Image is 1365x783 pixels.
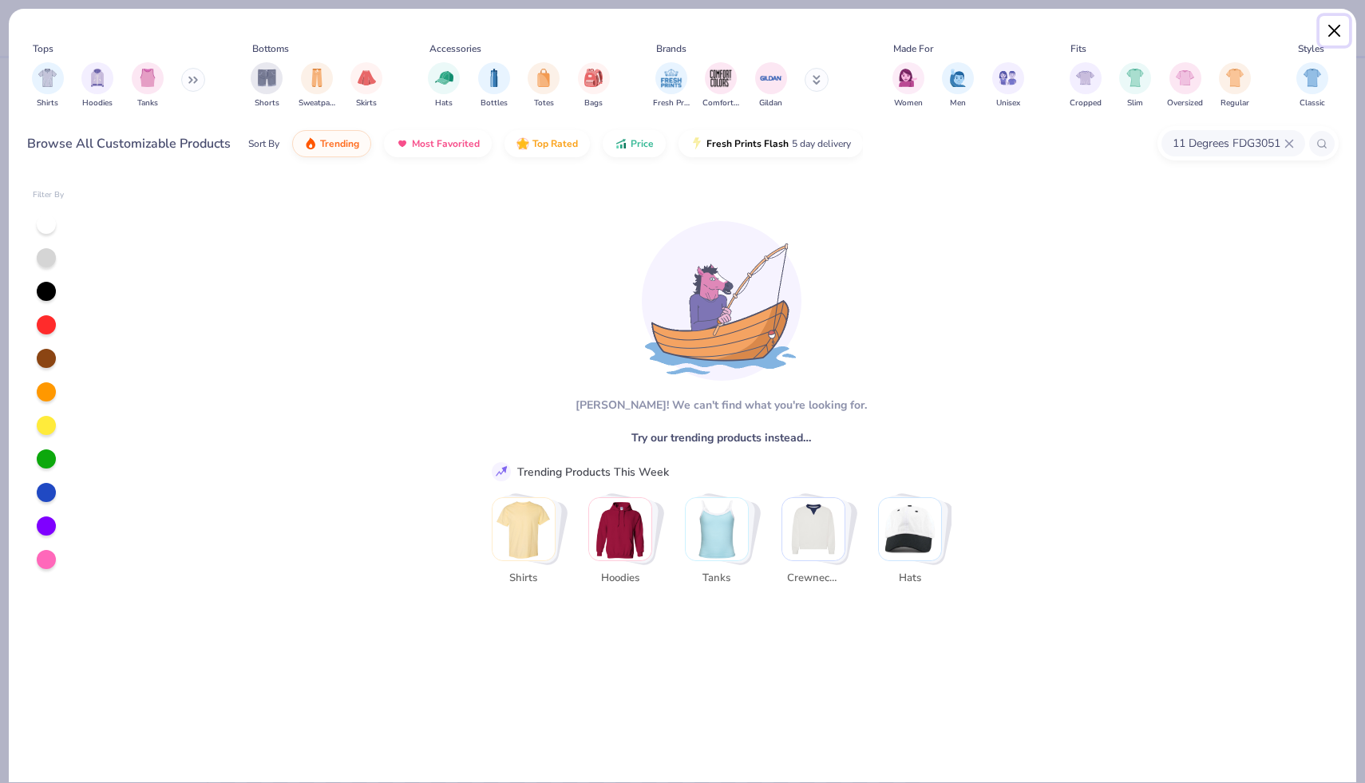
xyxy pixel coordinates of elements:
[584,69,602,87] img: Bags Image
[1167,62,1203,109] div: filter for Oversized
[81,62,113,109] button: filter button
[251,62,283,109] button: filter button
[1167,62,1203,109] button: filter button
[1070,62,1102,109] button: filter button
[350,62,382,109] div: filter for Skirts
[516,137,529,150] img: TopRated.gif
[27,134,231,153] div: Browse All Customizable Products
[137,97,158,109] span: Tanks
[690,137,703,150] img: flash.gif
[82,97,113,109] span: Hoodies
[429,42,481,56] div: Accessories
[32,62,64,109] button: filter button
[1167,97,1203,109] span: Oversized
[504,130,590,157] button: Top Rated
[759,66,783,90] img: Gildan Image
[992,62,1024,109] div: filter for Unisex
[89,69,106,87] img: Hoodies Image
[702,62,739,109] div: filter for Comfort Colors
[358,69,376,87] img: Skirts Image
[702,97,739,109] span: Comfort Colors
[33,42,53,56] div: Tops
[534,97,554,109] span: Totes
[659,66,683,90] img: Fresh Prints Image
[493,498,555,560] img: Shirts
[248,136,279,151] div: Sort By
[1126,69,1144,87] img: Slim Image
[1296,62,1328,109] div: filter for Classic
[950,97,966,109] span: Men
[702,62,739,109] button: filter button
[435,97,453,109] span: Hats
[642,221,801,381] img: Loading...
[782,498,845,560] img: Crewnecks
[588,497,662,592] button: Stack Card Button Hoodies
[37,97,58,109] span: Shirts
[878,497,952,592] button: Stack Card Button Hats
[589,498,651,560] img: Hoodies
[350,62,382,109] button: filter button
[478,62,510,109] div: filter for Bottles
[412,137,480,150] span: Most Favorited
[755,62,787,109] div: filter for Gildan
[139,69,156,87] img: Tanks Image
[578,62,610,109] button: filter button
[81,62,113,109] div: filter for Hoodies
[1219,62,1251,109] button: filter button
[576,397,867,413] div: [PERSON_NAME]! We can't find what you're looking for.
[685,497,758,592] button: Stack Card Button Tanks
[497,571,549,587] span: Shirts
[517,464,669,480] div: Trending Products This Week
[528,62,560,109] button: filter button
[709,66,733,90] img: Comfort Colors Image
[892,62,924,109] button: filter button
[942,62,974,109] button: filter button
[1219,62,1251,109] div: filter for Regular
[308,69,326,87] img: Sweatpants Image
[292,130,371,157] button: Trending
[299,62,335,109] div: filter for Sweatpants
[781,497,855,592] button: Stack Card Button Crewnecks
[949,69,967,87] img: Men Image
[532,137,578,150] span: Top Rated
[603,130,666,157] button: Price
[1070,42,1086,56] div: Fits
[384,130,492,157] button: Most Favorited
[1119,62,1151,109] div: filter for Slim
[299,62,335,109] button: filter button
[690,571,742,587] span: Tanks
[528,62,560,109] div: filter for Totes
[251,62,283,109] div: filter for Shorts
[1127,97,1143,109] span: Slim
[894,97,923,109] span: Women
[1298,42,1324,56] div: Styles
[594,571,646,587] span: Hoodies
[631,137,654,150] span: Price
[653,62,690,109] button: filter button
[252,42,289,56] div: Bottoms
[899,69,917,87] img: Women Image
[485,69,503,87] img: Bottles Image
[132,62,164,109] div: filter for Tanks
[893,42,933,56] div: Made For
[320,137,359,150] span: Trending
[992,62,1024,109] button: filter button
[996,97,1020,109] span: Unisex
[435,69,453,87] img: Hats Image
[1296,62,1328,109] button: filter button
[535,69,552,87] img: Totes Image
[1070,97,1102,109] span: Cropped
[299,97,335,109] span: Sweatpants
[884,571,936,587] span: Hats
[679,130,863,157] button: Fresh Prints Flash5 day delivery
[32,62,64,109] div: filter for Shirts
[1119,62,1151,109] button: filter button
[792,135,851,153] span: 5 day delivery
[1076,69,1094,87] img: Cropped Image
[892,62,924,109] div: filter for Women
[787,571,839,587] span: Crewnecks
[1304,69,1322,87] img: Classic Image
[1221,97,1249,109] span: Regular
[706,137,789,150] span: Fresh Prints Flash
[1319,16,1350,46] button: Close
